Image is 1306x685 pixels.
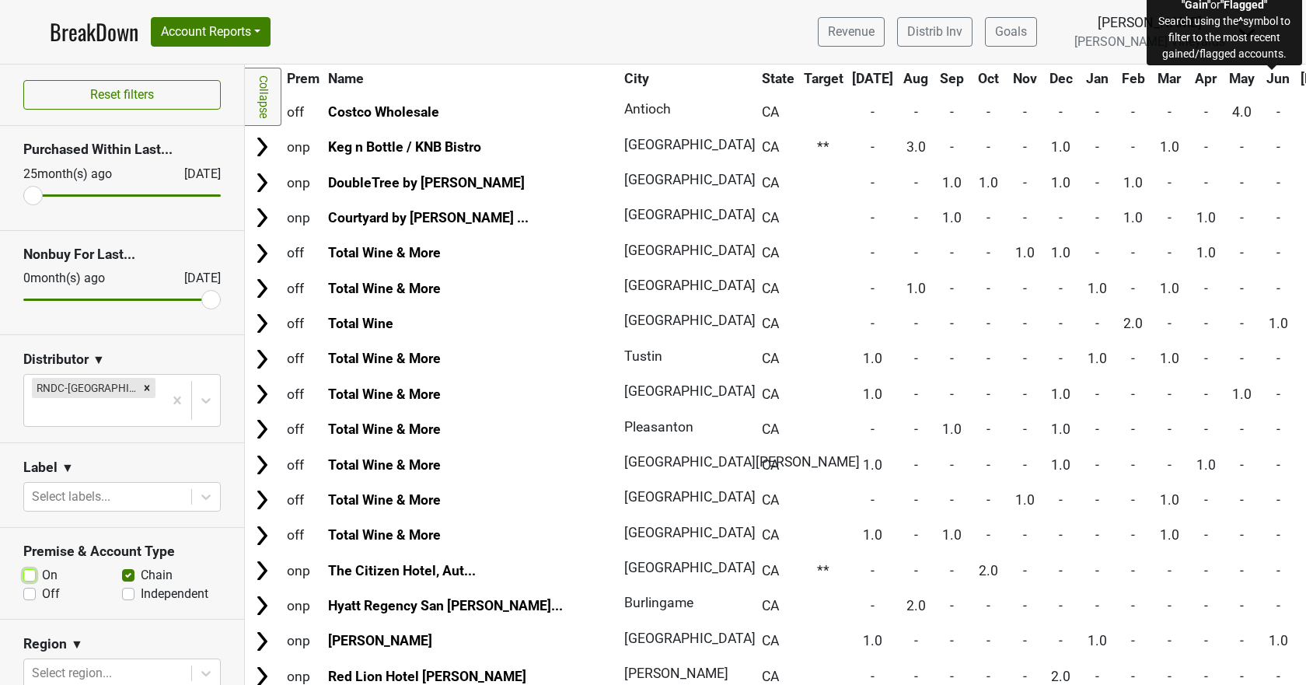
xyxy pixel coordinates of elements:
span: - [914,175,918,190]
span: [GEOGRAPHIC_DATA] [624,489,756,505]
span: - [1204,386,1208,402]
a: Total Wine [328,316,393,331]
span: 1.0 [1051,457,1070,473]
span: ▼ [71,635,83,654]
span: - [986,457,990,473]
span: - [1204,281,1208,296]
span: Antioch [624,101,671,117]
a: Total Wine & More [328,492,441,508]
span: - [914,527,918,543]
span: - [986,245,990,260]
td: off [283,307,323,341]
label: Chain [141,566,173,585]
span: - [950,104,954,120]
span: 1.0 [1088,351,1107,366]
span: 4.0 [1232,104,1252,120]
span: - [1276,245,1280,260]
span: - [1276,175,1280,190]
span: 1.0 [1015,492,1035,508]
span: - [1240,563,1244,578]
td: off [283,342,323,376]
span: - [1168,421,1172,437]
span: - [1276,492,1280,508]
span: [GEOGRAPHIC_DATA] [624,172,756,187]
span: CA [762,527,779,543]
span: - [1059,316,1063,331]
label: Independent [141,585,208,603]
span: - [1168,457,1172,473]
span: CA [762,421,779,437]
span: - [986,139,990,155]
th: May: activate to sort column ascending [1224,65,1259,93]
span: - [1095,527,1099,543]
span: 1.0 [1123,210,1143,225]
span: - [1240,281,1244,296]
th: Name: activate to sort column ascending [325,65,620,93]
span: 1.0 [979,175,998,190]
h3: Nonbuy For Last... [23,246,221,263]
span: - [914,386,918,402]
h3: Purchased Within Last... [23,142,221,158]
span: - [1240,527,1244,543]
a: Red Lion Hotel [PERSON_NAME] [328,669,526,684]
span: - [1131,386,1135,402]
td: off [283,271,323,305]
td: off [283,448,323,481]
span: [GEOGRAPHIC_DATA] [624,525,756,540]
a: Total Wine & More [328,457,441,473]
span: - [1131,281,1135,296]
span: - [950,492,954,508]
span: - [1023,139,1027,155]
span: - [1204,421,1208,437]
a: Distrib Inv [897,17,973,47]
th: Mar: activate to sort column ascending [1152,65,1187,93]
th: State: activate to sort column ascending [758,65,798,93]
span: - [1059,527,1063,543]
span: - [1023,175,1027,190]
div: [DATE] [170,165,221,183]
span: 1.0 [1088,281,1107,296]
span: 1.0 [942,527,962,543]
span: - [1095,386,1099,402]
span: - [1131,104,1135,120]
img: Arrow right [250,488,274,512]
span: [GEOGRAPHIC_DATA] [624,137,756,152]
span: - [1276,563,1280,578]
span: 1.0 [863,527,882,543]
th: City: activate to sort column ascending [620,65,749,93]
img: Arrow right [250,171,274,194]
span: - [871,316,875,331]
span: - [1168,175,1172,190]
div: [PERSON_NAME] [1074,12,1225,33]
th: Apr: activate to sort column ascending [1189,65,1224,93]
span: 1.0 [942,210,962,225]
span: - [871,563,875,578]
a: Total Wine & More [328,281,441,296]
span: - [986,210,990,225]
img: Arrow right [250,277,274,300]
td: onp [283,166,323,199]
span: - [1095,210,1099,225]
span: - [1204,104,1208,120]
span: 1.0 [1269,316,1288,331]
span: 1.0 [942,175,962,190]
span: 1.0 [863,457,882,473]
span: - [950,139,954,155]
a: BreakDown [50,16,138,48]
span: - [1059,492,1063,508]
span: 1.0 [1232,386,1252,402]
span: - [1095,104,1099,120]
span: [GEOGRAPHIC_DATA] [624,560,756,575]
button: Account Reports [151,17,271,47]
span: - [1059,563,1063,578]
span: - [1204,139,1208,155]
label: Off [42,585,60,603]
span: ▼ [61,459,74,477]
span: - [1023,210,1027,225]
span: - [1131,492,1135,508]
span: - [914,421,918,437]
span: - [871,598,875,613]
span: CA [762,139,779,155]
span: - [986,421,990,437]
th: Sep: activate to sort column ascending [935,65,970,93]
